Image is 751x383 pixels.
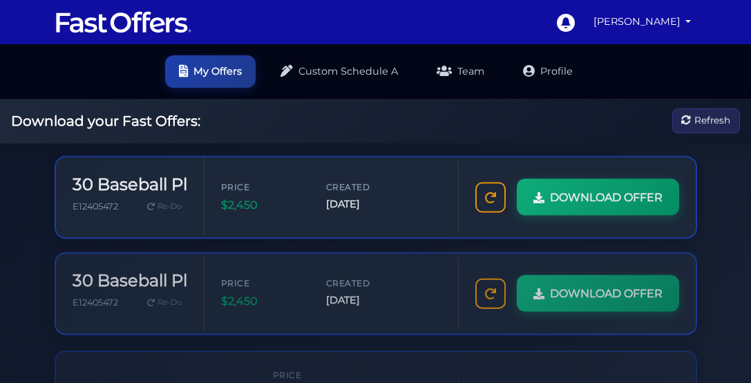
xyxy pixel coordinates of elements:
span: DOWNLOAD OFFER [550,281,663,299]
h2: Download your Fast Offers: [11,113,200,129]
h3: 30 Baseball Pl [73,174,187,194]
a: Team [423,55,498,88]
span: Price [273,361,356,374]
span: [DATE] [326,196,409,212]
span: Refresh [694,113,730,129]
h3: 30 Baseball Pl [73,268,187,288]
span: E12405472 [73,200,118,210]
a: Re-Do [142,290,187,308]
span: Re-Do [158,199,182,212]
span: $2,450 [221,290,304,308]
span: $2,450 [221,196,304,214]
span: Re-Do [158,293,182,306]
span: [DATE] [326,290,409,306]
a: My Offers [165,55,256,88]
span: Created [326,273,409,286]
a: Profile [509,55,587,88]
a: Re-Do [142,196,187,214]
span: Price [221,179,304,192]
span: DOWNLOAD OFFER [550,187,663,205]
a: Custom Schedule A [267,55,412,88]
button: Refresh [672,109,740,134]
span: Price [221,273,304,286]
a: DOWNLOAD OFFER [517,272,679,309]
a: [PERSON_NAME] [588,8,697,35]
span: E12405472 [73,294,118,304]
iframe: Customerly Messenger Launcher [698,329,740,371]
a: DOWNLOAD OFFER [517,178,679,215]
span: Created [326,179,409,192]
